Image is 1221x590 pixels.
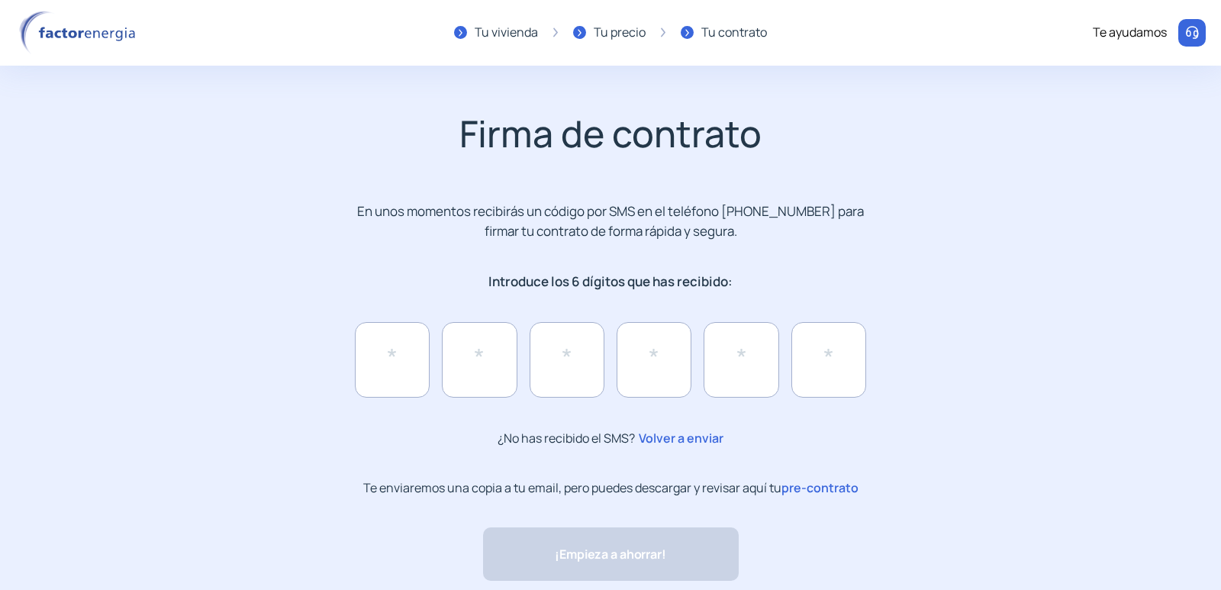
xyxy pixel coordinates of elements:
p: ¿No has recibido el SMS? [498,428,723,449]
span: Volver a enviar [635,428,723,448]
span: pre-contrato [781,479,859,496]
p: En unos momentos recibirás un código por SMS en el teléfono [PHONE_NUMBER] para firmar tu contrat... [344,202,878,241]
div: Tu vivienda [475,23,538,43]
p: Introduce los 6 dígitos que has recibido: [344,272,878,292]
button: ¡Empieza a ahorrar! [483,527,739,581]
img: logo factor [15,11,145,55]
div: Tu contrato [701,23,767,43]
p: Te enviaremos una copia a tu email, pero puedes descargar y revisar aquí tu [363,479,859,497]
span: ¡Empieza a ahorrar! [555,545,665,564]
div: Tu precio [594,23,646,43]
div: Te ayudamos [1093,23,1167,43]
h2: Firma de contrato [230,111,991,156]
img: llamar [1184,25,1200,40]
